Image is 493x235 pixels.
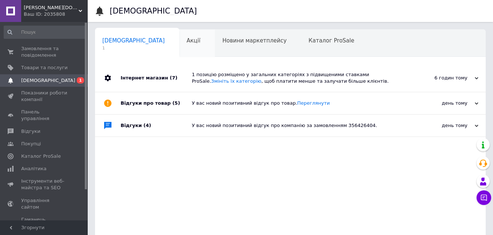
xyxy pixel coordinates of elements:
[477,190,491,205] button: Чат з покупцем
[121,115,192,137] div: Відгуки
[211,78,262,84] a: Змініть їх категорію
[102,37,165,44] span: [DEMOGRAPHIC_DATA]
[21,197,68,210] span: Управління сайтом
[121,64,192,92] div: Інтернет магазин
[4,26,86,39] input: Пошук
[21,128,40,135] span: Відгуки
[405,75,478,81] div: 6 годин тому
[21,77,75,84] span: [DEMOGRAPHIC_DATA]
[222,37,287,44] span: Новини маркетплейсу
[121,92,192,114] div: Відгуки про товар
[192,100,405,107] div: У вас новий позитивний відгук про товар.
[21,64,68,71] span: Товари та послуги
[77,77,84,83] span: 1
[21,141,41,147] span: Покупці
[405,100,478,107] div: день тому
[21,45,68,59] span: Замовлення та повідомлення
[24,4,79,11] span: miki-niki.shop
[21,178,68,191] span: Інструменти веб-майстра та SEO
[172,100,180,106] span: (5)
[21,165,46,172] span: Аналітика
[192,71,405,85] div: 1 позицію розміщено у загальних категоріях з підвищеними ставками ProSale. , щоб платити менше та...
[21,216,68,230] span: Гаманець компанії
[297,100,330,106] a: Переглянути
[21,153,61,160] span: Каталог ProSale
[102,45,165,51] span: 1
[170,75,177,81] span: (7)
[24,11,88,18] div: Ваш ID: 2035808
[308,37,354,44] span: Каталог ProSale
[192,122,405,129] div: У вас новий позитивний відгук про компанію за замовленням 356426404.
[187,37,201,44] span: Акції
[144,123,151,128] span: (4)
[110,7,197,15] h1: [DEMOGRAPHIC_DATA]
[21,109,68,122] span: Панель управління
[21,90,68,103] span: Показники роботи компанії
[405,122,478,129] div: день тому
